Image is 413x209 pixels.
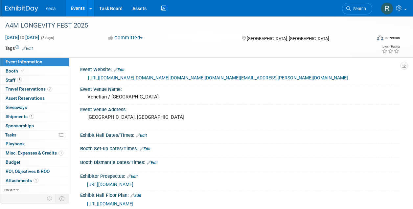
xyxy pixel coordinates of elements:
[0,76,69,85] a: Staff8
[40,36,54,40] span: (3 days)
[85,92,395,102] div: Venetian / [GEOGRAPHIC_DATA]
[0,121,69,130] a: Sponsorships
[80,84,400,93] div: Event Venue Name:
[0,94,69,103] a: Asset Reservations
[58,151,63,156] span: 1
[80,65,400,73] div: Event Website:
[17,77,22,82] span: 8
[19,35,25,40] span: to
[80,130,400,139] div: Exhibit Hall Dates/Times:
[6,123,34,128] span: Sponsorships
[87,114,206,120] pre: [GEOGRAPHIC_DATA], [GEOGRAPHIC_DATA]
[381,2,393,15] img: Rachel Jordan
[0,149,69,157] a: Misc. Expenses & Credits1
[5,34,39,40] span: [DATE] [DATE]
[44,194,56,203] td: Personalize Event Tab Strip
[6,169,50,174] span: ROI, Objectives & ROO
[46,6,56,11] span: seca
[6,77,22,83] span: Staff
[3,20,366,31] div: A4M LONGEVITY FEST 2025
[6,114,34,119] span: Shipments
[47,87,52,92] span: 7
[247,36,329,41] span: [GEOGRAPHIC_DATA], [GEOGRAPHIC_DATA]
[0,167,69,176] a: ROI, Objectives & ROO
[377,35,383,40] img: Format-Inperson.png
[22,46,33,51] a: Edit
[5,132,16,137] span: Tasks
[382,45,400,48] div: Event Rating
[6,178,38,183] span: Attachments
[114,68,125,72] a: Edit
[6,141,25,146] span: Playbook
[0,85,69,94] a: Travel Reservations7
[6,105,27,110] span: Giveaways
[0,158,69,167] a: Budget
[384,35,400,40] div: In-Person
[0,131,69,139] a: Tasks
[34,178,38,183] span: 1
[80,105,400,113] div: Event Venue Address:
[0,57,69,66] a: Event Information
[0,185,69,194] a: more
[6,159,20,165] span: Budget
[80,190,400,199] div: Exhibit Hall Floor Plan:
[106,34,145,41] button: Committed
[21,69,24,73] i: Booth reservation complete
[140,147,150,151] a: Edit
[6,95,45,101] span: Asset Reservations
[6,59,42,64] span: Event Information
[342,3,372,14] a: Search
[80,157,400,166] div: Booth Dismantle Dates/Times:
[5,6,38,12] img: ExhibitDay
[5,45,33,52] td: Tags
[6,68,26,73] span: Booth
[88,75,348,80] a: [URL][DOMAIN_NAME][DOMAIN_NAME][DOMAIN_NAME][DOMAIN_NAME][EMAIL_ADDRESS][PERSON_NAME][DOMAIN_NAME]
[56,194,69,203] td: Toggle Event Tabs
[136,133,147,138] a: Edit
[0,139,69,148] a: Playbook
[29,114,34,119] span: 1
[87,201,133,206] a: [URL][DOMAIN_NAME]
[0,103,69,112] a: Giveaways
[351,6,366,11] span: Search
[130,193,141,198] a: Edit
[0,67,69,75] a: Booth
[6,150,63,156] span: Misc. Expenses & Credits
[80,144,400,152] div: Booth Set-up Dates/Times:
[147,160,158,165] a: Edit
[4,187,15,192] span: more
[87,182,133,187] a: [URL][DOMAIN_NAME]
[0,112,69,121] a: Shipments1
[6,86,52,92] span: Travel Reservations
[80,171,400,180] div: Exhibitor Prospectus:
[342,34,400,44] div: Event Format
[0,176,69,185] a: Attachments1
[127,174,138,179] a: Edit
